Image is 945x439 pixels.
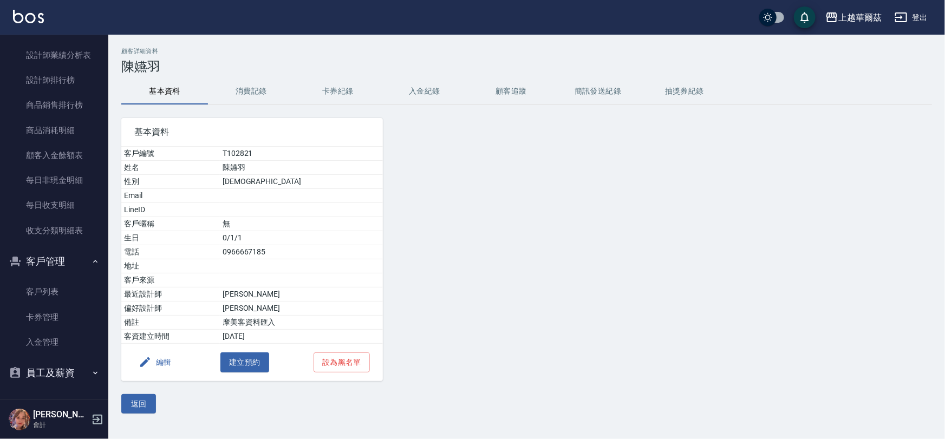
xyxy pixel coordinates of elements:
[9,409,30,430] img: Person
[134,127,370,137] span: 基本資料
[121,287,220,302] td: 最近設計師
[121,245,220,259] td: 電話
[220,316,383,330] td: 摩美客資料匯入
[121,189,220,203] td: Email
[220,245,383,259] td: 0966667185
[121,217,220,231] td: 客戶暱稱
[4,168,104,193] a: 每日非現金明細
[121,203,220,217] td: LineID
[33,420,88,430] p: 會計
[381,78,468,104] button: 入金紀錄
[121,78,208,104] button: 基本資料
[220,175,383,189] td: [DEMOGRAPHIC_DATA]
[121,48,932,55] h2: 顧客詳細資料
[838,11,882,24] div: 上越華爾茲
[220,231,383,245] td: 0/1/1
[121,147,220,161] td: 客戶編號
[220,287,383,302] td: [PERSON_NAME]
[890,8,932,28] button: 登出
[220,161,383,175] td: 陳嬿羽
[794,6,816,28] button: save
[4,93,104,117] a: 商品銷售排行榜
[33,409,88,420] h5: [PERSON_NAME]
[468,78,555,104] button: 顧客追蹤
[121,231,220,245] td: 生日
[121,161,220,175] td: 姓名
[4,118,104,143] a: 商品消耗明細
[220,330,383,344] td: [DATE]
[13,10,44,23] img: Logo
[134,352,176,372] button: 編輯
[121,59,932,74] h3: 陳嬿羽
[4,279,104,304] a: 客戶列表
[4,143,104,168] a: 顧客入金餘額表
[4,43,104,68] a: 設計師業績分析表
[121,330,220,344] td: 客資建立時間
[220,302,383,316] td: [PERSON_NAME]
[121,302,220,316] td: 偏好設計師
[4,193,104,218] a: 每日收支明細
[121,175,220,189] td: 性別
[220,352,269,372] button: 建立預約
[821,6,886,29] button: 上越華爾茲
[4,330,104,355] a: 入金管理
[4,218,104,243] a: 收支分類明細表
[121,394,156,414] button: 返回
[295,78,381,104] button: 卡券紀錄
[314,352,370,372] button: 設為黑名單
[4,68,104,93] a: 設計師排行榜
[121,259,220,273] td: 地址
[121,273,220,287] td: 客戶來源
[121,316,220,330] td: 備註
[208,78,295,104] button: 消費記錄
[4,359,104,387] button: 員工及薪資
[555,78,641,104] button: 簡訊發送紀錄
[641,78,728,104] button: 抽獎券紀錄
[4,305,104,330] a: 卡券管理
[4,247,104,276] button: 客戶管理
[220,217,383,231] td: 無
[220,147,383,161] td: T102821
